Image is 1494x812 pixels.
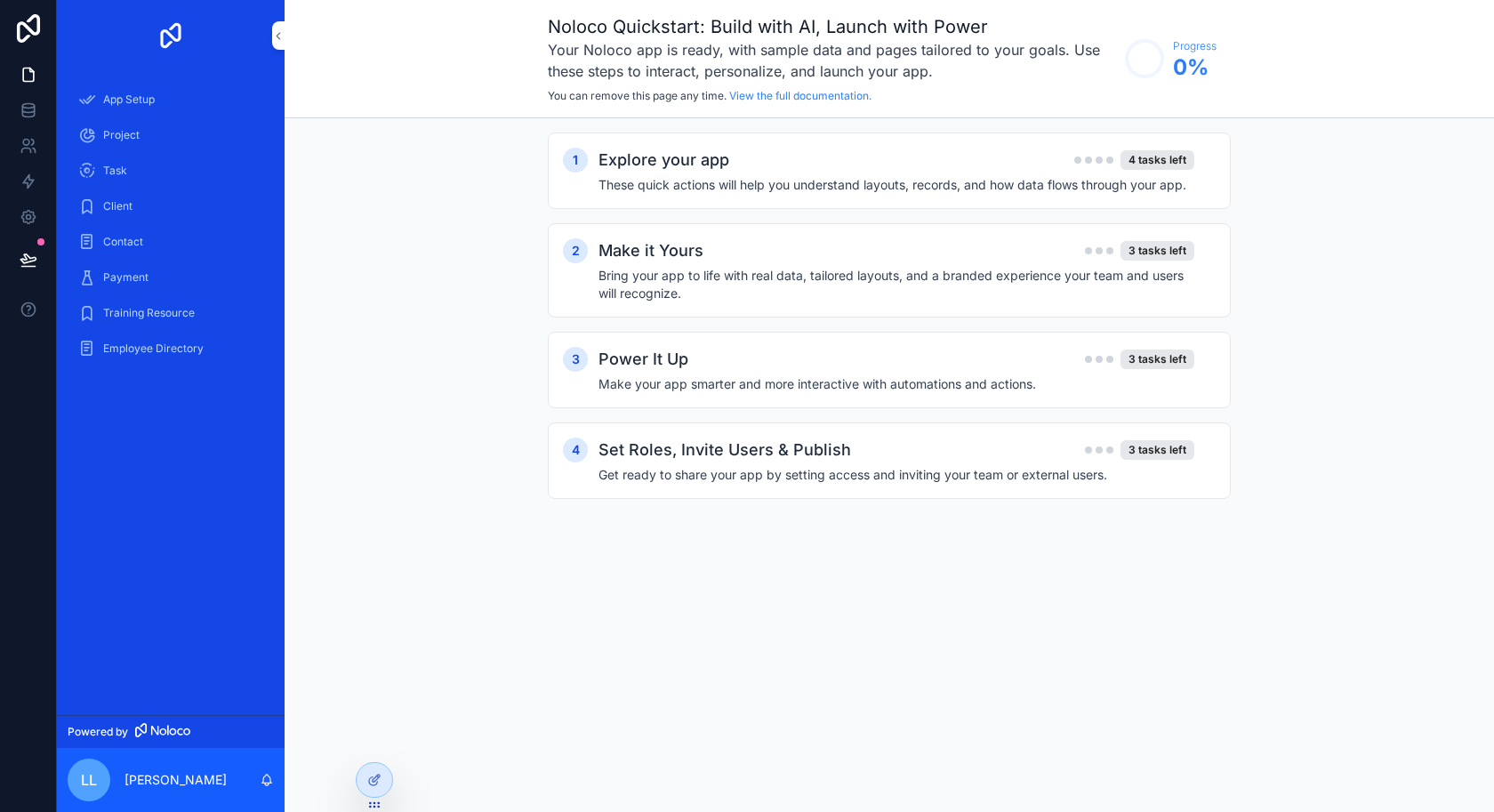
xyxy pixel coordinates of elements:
[68,297,274,329] a: Training Resource
[103,342,204,356] span: Employee Directory
[548,14,1116,39] h1: Noloco Quickstart: Build with AI, Launch with Power
[103,199,133,213] span: Client
[68,155,274,187] a: Task
[103,128,140,142] span: Project
[68,119,274,151] a: Project
[68,84,274,116] a: App Setup
[103,164,127,178] span: Task
[68,226,274,258] a: Contact
[68,261,274,293] a: Payment
[68,190,274,222] a: Client
[57,715,285,748] a: Powered by
[103,92,155,107] span: App Setup
[1173,39,1217,53] span: Progress
[81,769,97,791] span: LL
[57,71,285,388] div: scrollable content
[729,89,871,102] a: View the full documentation.
[103,306,195,320] span: Training Resource
[548,39,1116,82] h3: Your Noloco app is ready, with sample data and pages tailored to your goals. Use these steps to i...
[103,270,149,285] span: Payment
[548,89,727,102] span: You can remove this page any time.
[1173,53,1217,82] span: 0 %
[103,235,143,249] span: Contact
[157,21,185,50] img: App logo
[68,725,128,739] span: Powered by
[68,333,274,365] a: Employee Directory
[124,771,227,789] p: [PERSON_NAME]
